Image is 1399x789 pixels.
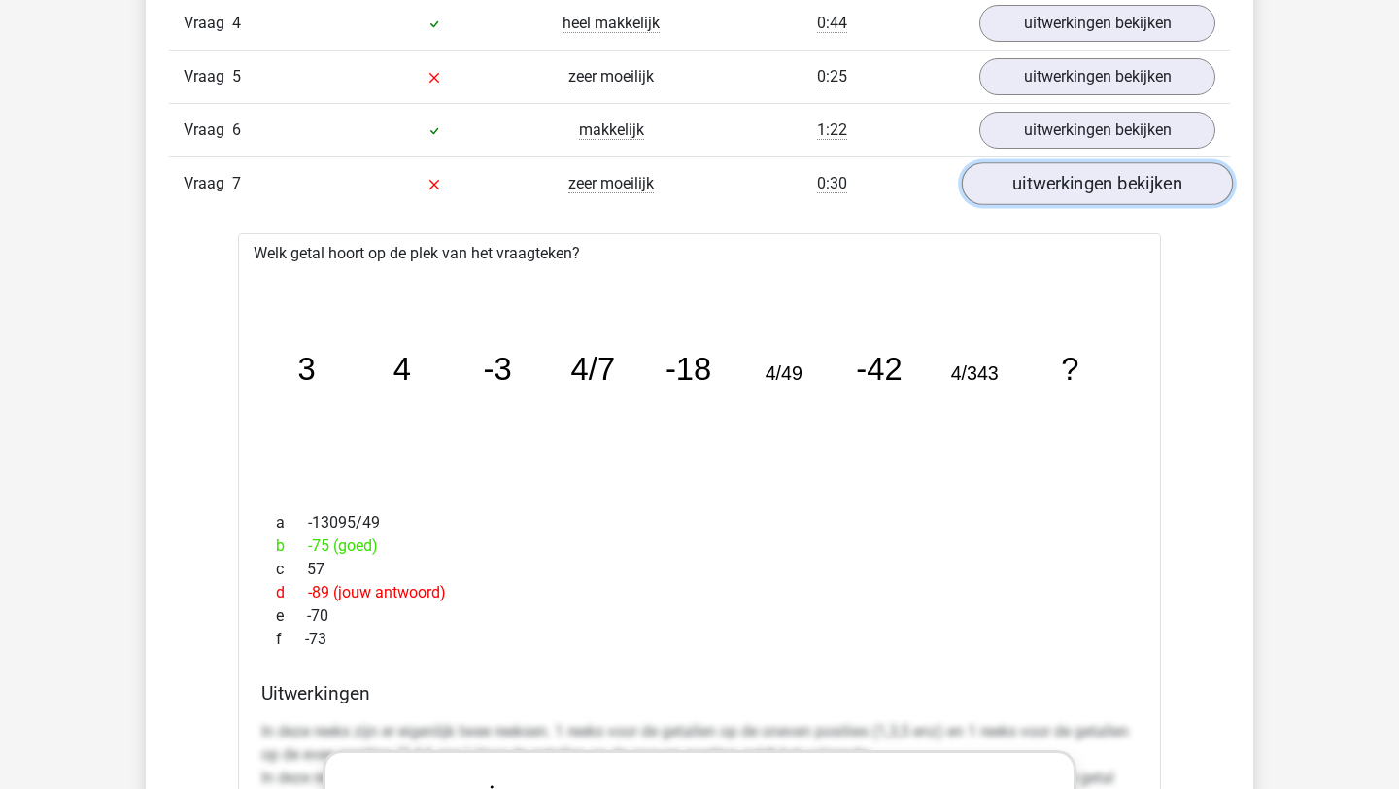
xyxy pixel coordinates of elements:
span: zeer moeilijk [568,67,654,86]
span: e [276,604,307,628]
tspan: 4/7 [571,352,616,388]
a: uitwerkingen bekijken [979,5,1215,42]
tspan: -3 [484,352,512,388]
span: 5 [232,67,241,86]
h4: Uitwerkingen [261,682,1138,704]
span: zeer moeilijk [568,174,654,193]
tspan: 4/49 [767,363,803,385]
span: c [276,558,307,581]
span: 0:44 [817,14,847,33]
div: -75 (goed) [261,534,1138,558]
a: uitwerkingen bekijken [979,58,1215,95]
span: 1:22 [817,120,847,140]
span: 7 [232,174,241,192]
tspan: 4/343 [952,363,1000,385]
div: -70 [261,604,1138,628]
div: -13095/49 [261,511,1138,534]
span: a [276,511,308,534]
div: 57 [261,558,1138,581]
span: Vraag [184,65,232,88]
span: b [276,534,308,558]
span: Vraag [184,172,232,195]
span: d [276,581,308,604]
tspan: 3 [298,352,316,388]
tspan: -18 [666,352,712,388]
span: Vraag [184,119,232,142]
span: 4 [232,14,241,32]
div: -89 (jouw antwoord) [261,581,1138,604]
tspan: 4 [393,352,411,388]
tspan: -42 [858,352,904,388]
span: Vraag [184,12,232,35]
span: 0:30 [817,174,847,193]
span: makkelijk [579,120,644,140]
tspan: ? [1063,352,1080,388]
a: uitwerkingen bekijken [979,112,1215,149]
span: heel makkelijk [563,14,660,33]
a: uitwerkingen bekijken [962,162,1233,205]
span: 6 [232,120,241,139]
span: 0:25 [817,67,847,86]
div: -73 [261,628,1138,651]
span: f [276,628,305,651]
